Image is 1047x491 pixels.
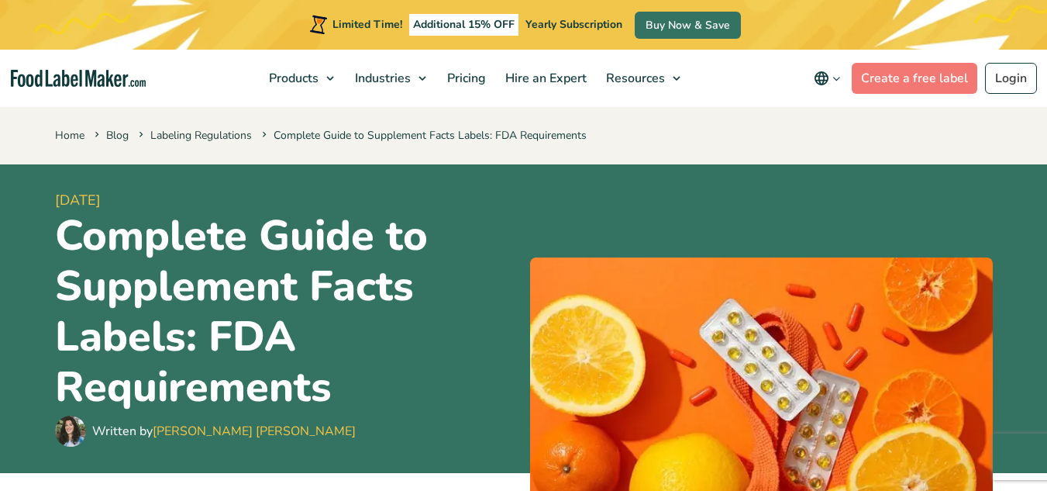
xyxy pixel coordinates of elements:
[332,17,402,32] span: Limited Time!
[55,416,86,447] img: Maria Abi Hanna - Food Label Maker
[501,70,588,87] span: Hire an Expert
[496,50,593,107] a: Hire an Expert
[153,423,356,440] a: [PERSON_NAME] [PERSON_NAME]
[55,128,84,143] a: Home
[597,50,688,107] a: Resources
[106,128,129,143] a: Blog
[438,50,492,107] a: Pricing
[985,63,1037,94] a: Login
[635,12,741,39] a: Buy Now & Save
[92,422,356,441] div: Written by
[264,70,320,87] span: Products
[260,50,342,107] a: Products
[443,70,487,87] span: Pricing
[150,128,252,143] a: Labeling Regulations
[350,70,412,87] span: Industries
[259,128,587,143] span: Complete Guide to Supplement Facts Labels: FDA Requirements
[852,63,977,94] a: Create a free label
[55,190,518,211] span: [DATE]
[409,14,518,36] span: Additional 15% OFF
[601,70,666,87] span: Resources
[525,17,622,32] span: Yearly Subscription
[55,211,518,412] h1: Complete Guide to Supplement Facts Labels: FDA Requirements
[346,50,434,107] a: Industries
